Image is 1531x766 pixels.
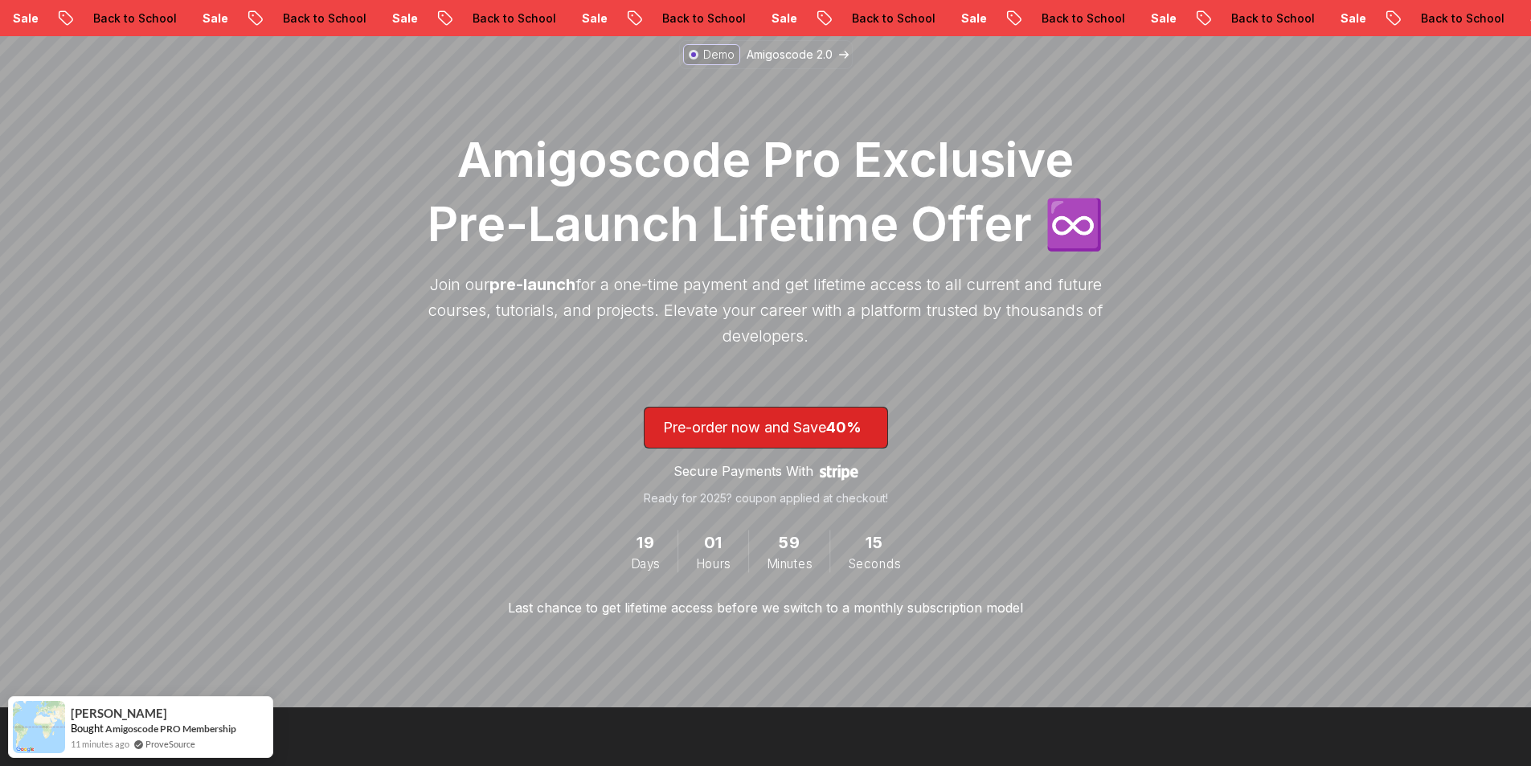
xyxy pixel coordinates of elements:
[848,555,900,572] span: Seconds
[1218,10,1328,27] p: Back to School
[631,555,660,572] span: Days
[747,47,833,63] p: Amigoscode 2.0
[704,530,723,555] span: 1 Hours
[673,461,813,481] p: Secure Payments With
[420,127,1111,256] h1: Amigoscode Pro Exclusive Pre-Launch Lifetime Offer ♾️
[13,701,65,753] img: provesource social proof notification image
[105,723,236,735] a: Amigoscode PRO Membership
[696,555,731,572] span: Hours
[460,10,569,27] p: Back to School
[1138,10,1189,27] p: Sale
[71,707,167,720] span: [PERSON_NAME]
[679,40,853,69] a: DemoAmigoscode 2.0
[767,555,812,572] span: Minutes
[1029,10,1138,27] p: Back to School
[379,10,431,27] p: Sale
[703,47,735,63] p: Demo
[71,737,129,751] span: 11 minutes ago
[569,10,620,27] p: Sale
[649,10,759,27] p: Back to School
[637,530,654,555] span: 19 Days
[145,737,195,751] a: ProveSource
[489,275,575,294] span: pre-launch
[779,530,800,555] span: 59 Minutes
[270,10,379,27] p: Back to School
[71,722,104,735] span: Bought
[948,10,1000,27] p: Sale
[866,530,883,555] span: 15 Seconds
[190,10,241,27] p: Sale
[826,419,862,436] span: 40%
[663,416,869,439] p: Pre-order now and Save
[759,10,810,27] p: Sale
[644,490,888,506] p: Ready for 2025? coupon applied at checkout!
[839,10,948,27] p: Back to School
[420,272,1111,349] p: Join our for a one-time payment and get lifetime access to all current and future courses, tutori...
[644,407,888,506] a: lifetime-access
[508,598,1023,617] p: Last chance to get lifetime access before we switch to a monthly subscription model
[1328,10,1379,27] p: Sale
[80,10,190,27] p: Back to School
[1408,10,1517,27] p: Back to School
